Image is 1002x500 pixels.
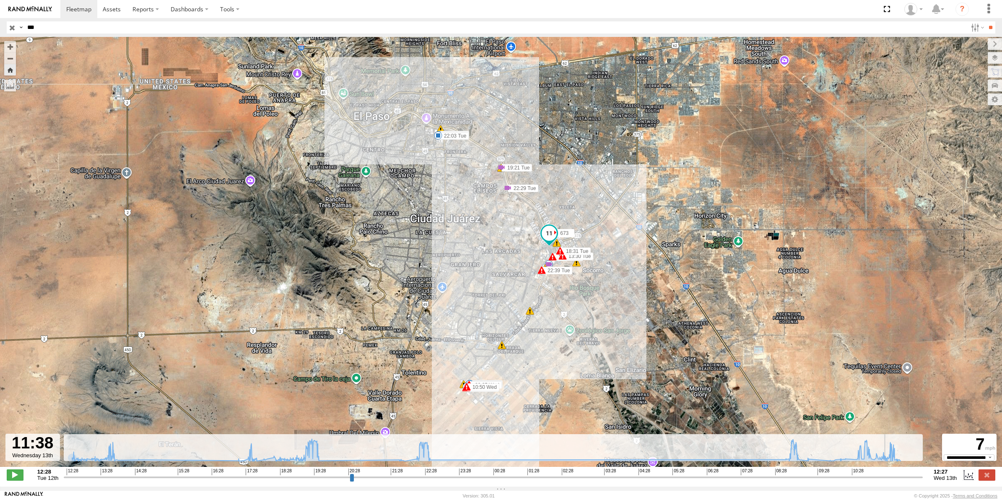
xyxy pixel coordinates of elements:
[672,469,684,475] span: 05:28
[18,21,24,34] label: Search Query
[639,469,650,475] span: 04:28
[37,469,59,475] strong: 12:28
[4,80,16,91] label: Measure
[469,381,502,389] label: 09:25 Wed
[901,3,926,16] div: Roberto Garcia
[604,469,616,475] span: 03:28
[979,469,995,480] label: Close
[508,185,538,192] label: 22:29 Tue
[988,94,1002,105] label: Map Settings
[775,469,787,475] span: 08:28
[67,469,78,475] span: 12:28
[8,6,52,12] img: rand-logo.svg
[934,475,957,481] span: Wed 13th Aug 2025
[314,469,326,475] span: 19:28
[493,469,505,475] span: 00:28
[563,253,593,260] label: 13:30 Tue
[560,247,591,255] label: 18:31 Tue
[572,258,581,267] div: 24
[541,264,550,272] div: 53
[943,435,995,454] div: 7
[526,307,534,315] div: 9
[4,52,16,64] button: Zoom out
[246,469,257,475] span: 17:28
[545,260,553,268] div: 12
[467,383,499,391] label: 10:50 Wed
[741,469,753,475] span: 07:28
[953,493,997,498] a: Terms and Conditions
[135,469,147,475] span: 14:28
[501,164,532,172] label: 19:21 Tue
[348,469,360,475] span: 20:28
[560,230,568,236] span: 673
[459,380,468,388] div: 21
[553,239,561,247] div: 48
[178,469,189,475] span: 15:28
[527,469,539,475] span: 01:28
[707,469,719,475] span: 06:28
[914,493,997,498] div: © Copyright 2025 -
[968,21,986,34] label: Search Filter Options
[459,469,471,475] span: 23:28
[542,267,572,274] label: 22:39 Tue
[280,469,292,475] span: 18:28
[955,3,969,16] i: ?
[37,475,59,481] span: Tue 12th Aug 2025
[425,469,437,475] span: 22:28
[463,493,495,498] div: Version: 305.01
[818,469,829,475] span: 09:28
[852,469,864,475] span: 10:28
[562,469,574,475] span: 02:28
[7,469,23,480] label: Play/Stop
[436,125,445,133] div: 24
[439,131,469,138] label: 22:18 Tue
[934,469,957,475] strong: 12:27
[212,469,223,475] span: 16:28
[4,41,16,52] button: Zoom in
[391,469,402,475] span: 21:28
[498,341,506,349] div: 10
[5,492,43,500] a: Visit our Website
[101,469,112,475] span: 13:28
[438,132,469,140] label: 22:03 Tue
[4,64,16,76] button: Zoom Home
